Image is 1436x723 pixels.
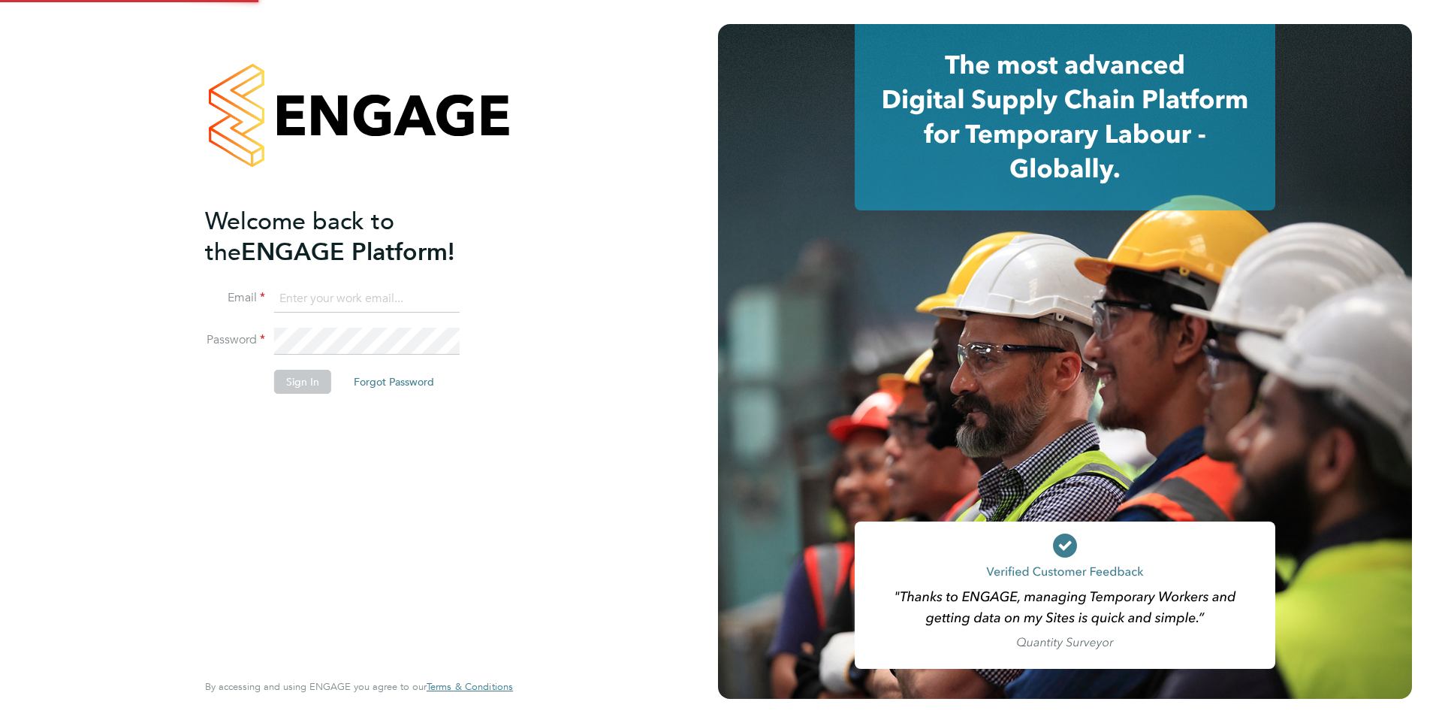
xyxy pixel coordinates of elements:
span: Terms & Conditions [427,680,513,693]
h2: ENGAGE Platform! [205,206,498,268]
label: Password [205,332,265,348]
a: Terms & Conditions [427,681,513,693]
span: Welcome back to the [205,207,394,267]
button: Forgot Password [342,370,446,394]
input: Enter your work email... [274,286,460,313]
button: Sign In [274,370,331,394]
span: By accessing and using ENGAGE you agree to our [205,680,513,693]
label: Email [205,290,265,306]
